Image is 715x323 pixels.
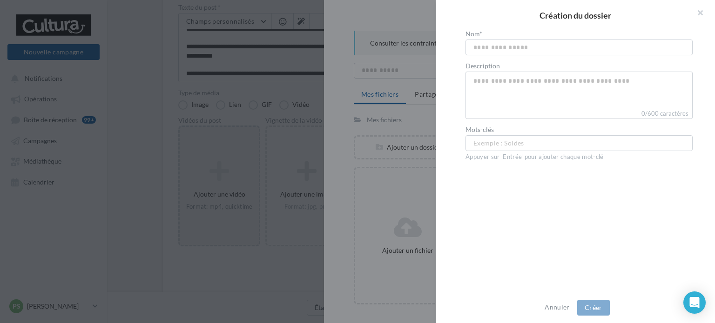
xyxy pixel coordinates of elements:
h2: Création du dossier [451,11,700,20]
span: Exemple : Soldes [473,138,524,148]
button: Annuler [541,302,573,313]
div: Open Intercom Messenger [683,291,706,314]
button: Créer [577,300,610,316]
label: 0/600 caractères [465,109,693,119]
label: Description [465,63,693,69]
label: Mots-clés [465,126,693,133]
div: Appuyer sur 'Entrée' pour ajouter chaque mot-clé [465,153,693,161]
